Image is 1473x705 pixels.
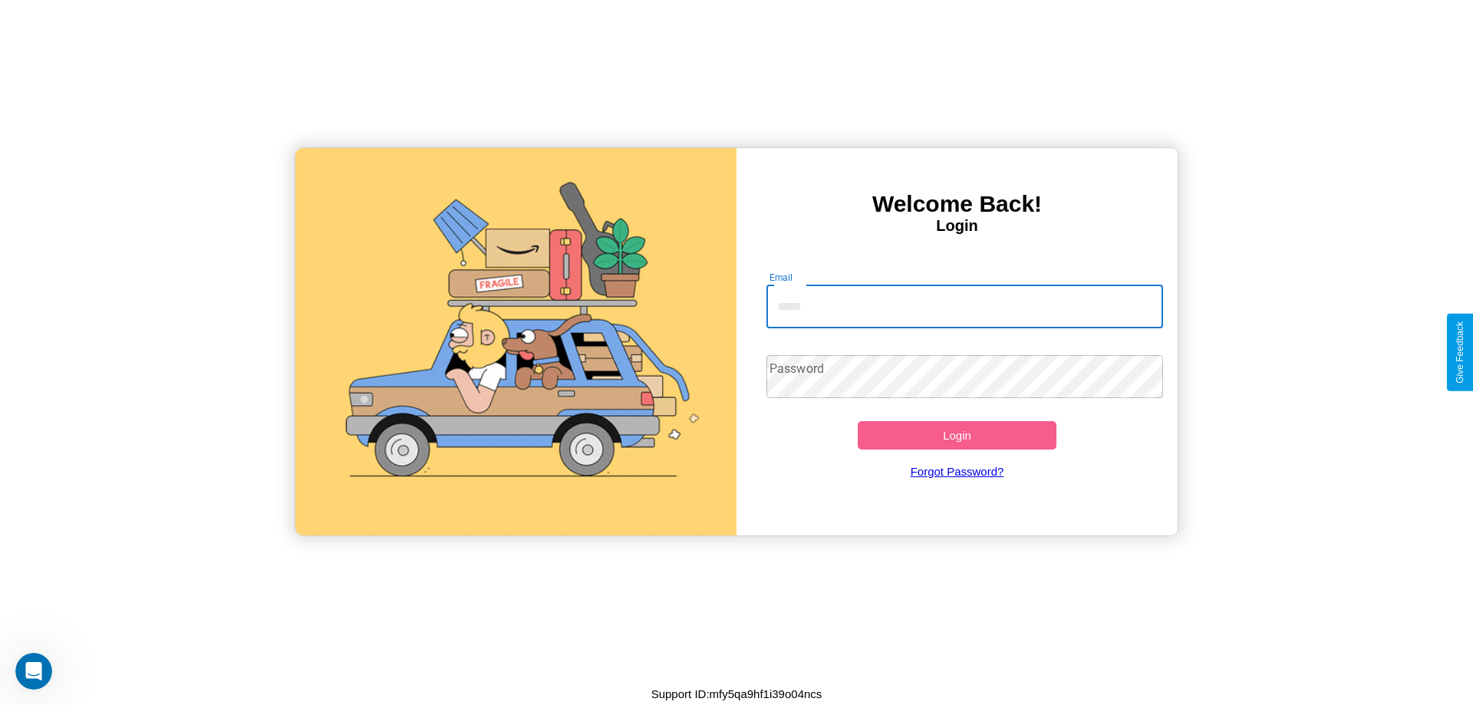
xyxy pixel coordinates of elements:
h3: Welcome Back! [736,191,1178,217]
h4: Login [736,217,1178,235]
img: gif [295,148,736,535]
a: Forgot Password? [759,450,1156,493]
label: Email [769,271,793,284]
p: Support ID: mfy5qa9hf1i39o04ncs [651,684,822,704]
iframe: Intercom live chat [15,653,52,690]
div: Give Feedback [1455,321,1465,384]
button: Login [858,421,1056,450]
